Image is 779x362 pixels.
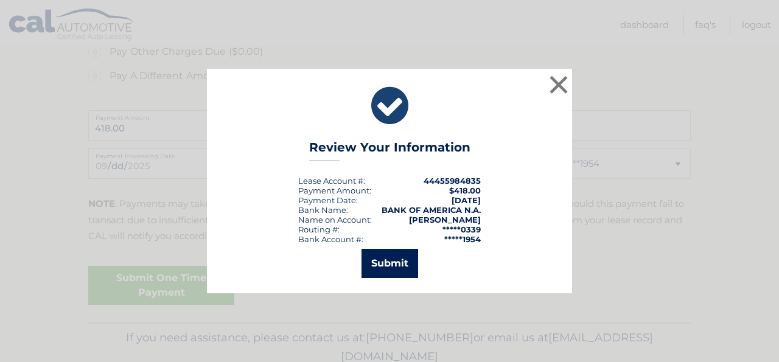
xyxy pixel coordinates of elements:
[382,205,481,215] strong: BANK OF AMERICA N.A.
[298,234,363,244] div: Bank Account #:
[362,249,418,278] button: Submit
[298,176,365,186] div: Lease Account #:
[424,176,481,186] strong: 44455984835
[298,186,371,195] div: Payment Amount:
[298,215,372,225] div: Name on Account:
[452,195,481,205] span: [DATE]
[298,195,356,205] span: Payment Date
[409,215,481,225] strong: [PERSON_NAME]
[547,72,571,97] button: ×
[298,205,348,215] div: Bank Name:
[449,186,481,195] span: $418.00
[309,140,470,161] h3: Review Your Information
[298,195,358,205] div: :
[298,225,340,234] div: Routing #:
